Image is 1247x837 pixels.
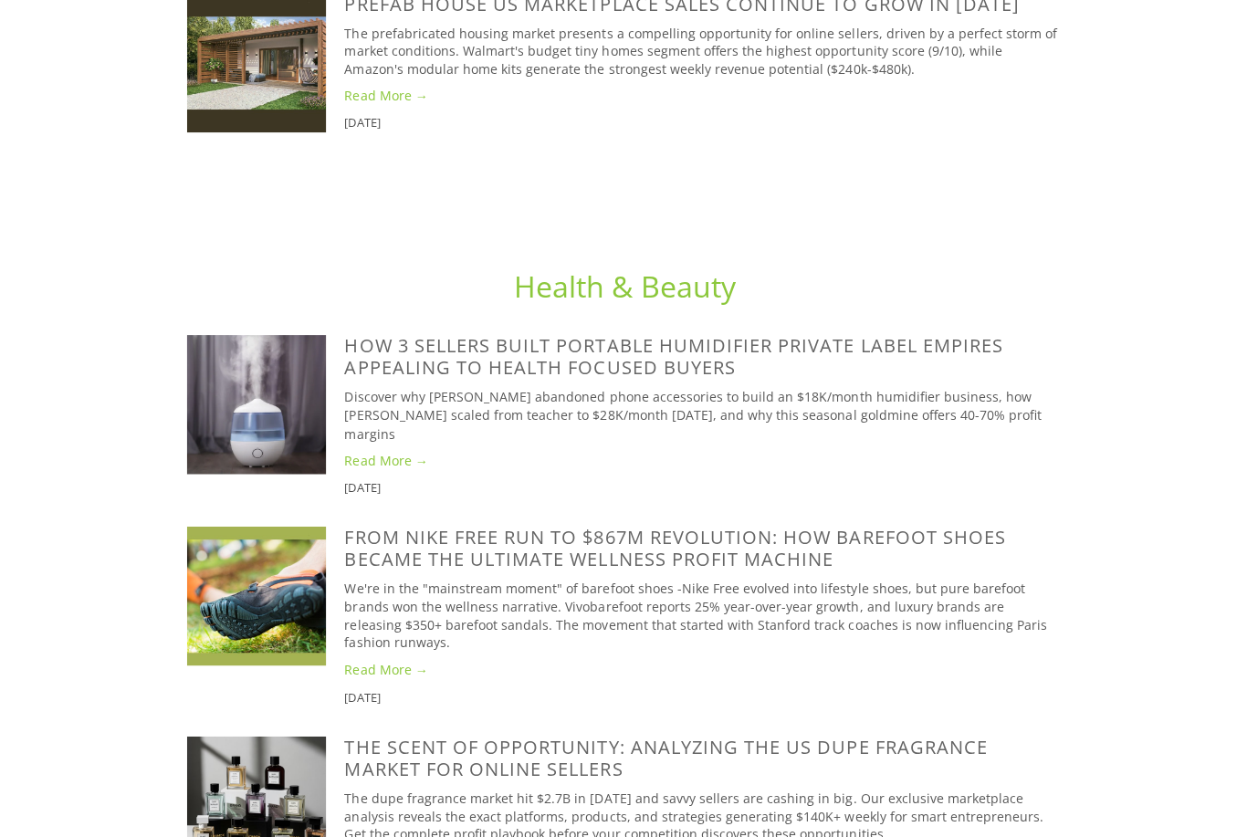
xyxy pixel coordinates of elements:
[187,525,344,664] a: From Nike Free Run to $867M Revolution: How Barefoot Shoes Became the Ultimate Wellness Profit Ma...
[187,525,326,664] img: From Nike Free Run to $867M Revolution: How Barefoot Shoes Became the Ultimate Wellness Profit Ma...
[344,387,1060,441] p: Discover why [PERSON_NAME] abandoned phone accessories to build an $18K/month humidifier business...
[187,334,344,473] a: How 3 Sellers Built Portable Humidifier Private Label Empires Appealing To Health Focused Buyers
[344,659,1060,677] a: Read More →
[344,114,380,131] time: [DATE]
[344,332,1001,379] a: How 3 Sellers Built Portable Humidifier Private Label Empires Appealing To Health Focused Buyers
[344,87,1060,105] a: Read More →
[344,523,1003,570] a: From Nike Free Run to $867M Revolution: How Barefoot Shoes Became the Ultimate Wellness Profit Ma...
[513,266,734,305] a: Health & Beauty
[187,334,326,473] img: How 3 Sellers Built Portable Humidifier Private Label Empires Appealing To Health Focused Buyers
[344,578,1060,649] p: We're in the "mainstream moment" of barefoot shoes -Nike Free evolved into lifestyle shoes, but p...
[344,686,380,703] time: [DATE]
[344,450,1060,468] a: Read More →
[344,25,1060,78] p: The prefabricated housing market presents a compelling opportunity for online sellers, driven by ...
[344,732,985,779] a: The Scent of Opportunity: Analyzing the US Dupe Fragrance Market for Online Sellers
[344,477,380,494] time: [DATE]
